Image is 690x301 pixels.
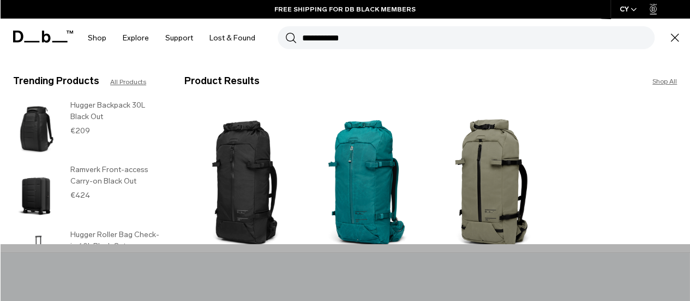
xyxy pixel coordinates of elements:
[70,126,90,135] span: €209
[13,99,163,158] a: Hugger Backpack 30L Black Out Hugger Backpack 30L Black Out €209
[70,99,163,122] h3: Hugger Backpack 30L Black Out
[184,105,303,266] img: Snow Pro Backpack 25L Black Out
[13,99,59,158] img: Hugger Backpack 30L Black Out
[209,19,255,57] a: Lost & Found
[274,4,416,14] a: FREE SHIPPING FOR DB BLACK MEMBERS
[13,229,163,288] a: Hugger Roller Bag Check-in 60L Black Out Hugger Roller Bag Check-in 60L Black Out €319
[184,74,430,88] h3: Product Results
[80,19,263,57] nav: Main Navigation
[165,19,193,57] a: Support
[70,191,90,200] span: €424
[123,19,149,57] a: Explore
[434,105,553,266] img: Snow Pro Backpack 25L Mash Green
[13,229,59,288] img: Hugger Roller Bag Check-in 60L Black Out
[652,76,677,86] a: Shop All
[70,229,163,252] h3: Hugger Roller Bag Check-in 60L Black Out
[13,74,99,88] h3: Trending Products
[309,105,428,266] img: Snow Pro Backpack 25L Midnight Teal
[13,164,59,223] img: Ramverk Front-access Carry-on Black Out
[88,19,106,57] a: Shop
[70,164,163,187] h3: Ramverk Front-access Carry-on Black Out
[110,77,146,87] a: All Products
[13,164,163,223] a: Ramverk Front-access Carry-on Black Out Ramverk Front-access Carry-on Black Out €424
